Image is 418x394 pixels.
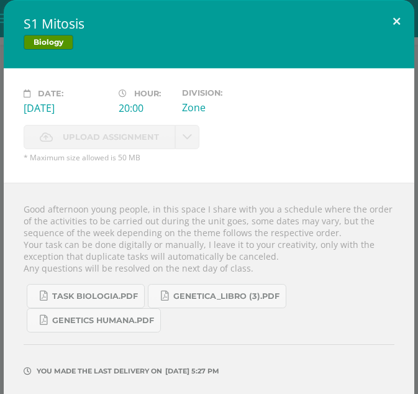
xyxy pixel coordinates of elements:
span: Biology [24,35,73,50]
div: Zone [182,101,267,114]
span: Genetica_LIBRO (3).pdf [173,291,279,301]
a: Task biologia.pdf [27,284,145,308]
a: Genetics humana.pdf [27,308,161,332]
div: [DATE] [24,101,109,115]
span: Upload Assignment [63,126,159,149]
span: Date: [38,89,63,98]
span: * Maximum size allowed is 50 MB [24,152,394,163]
a: La fecha de entrega ha expirado [175,125,199,149]
h2: S1 Mitosis [24,15,394,32]
div: 20:00 [119,101,172,115]
span: Genetics humana.pdf [52,316,154,326]
span: Task biologia.pdf [52,291,138,301]
a: Genetica_LIBRO (3).pdf [148,284,286,308]
span: You made the last delivery on [37,367,162,375]
label: La fecha de entrega ha expirado [24,125,175,149]
span: Hour: [134,89,161,98]
label: Division: [182,88,267,98]
font: Good afternoon young people, in this space I share with you a schedule where the order of the act... [24,203,393,274]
